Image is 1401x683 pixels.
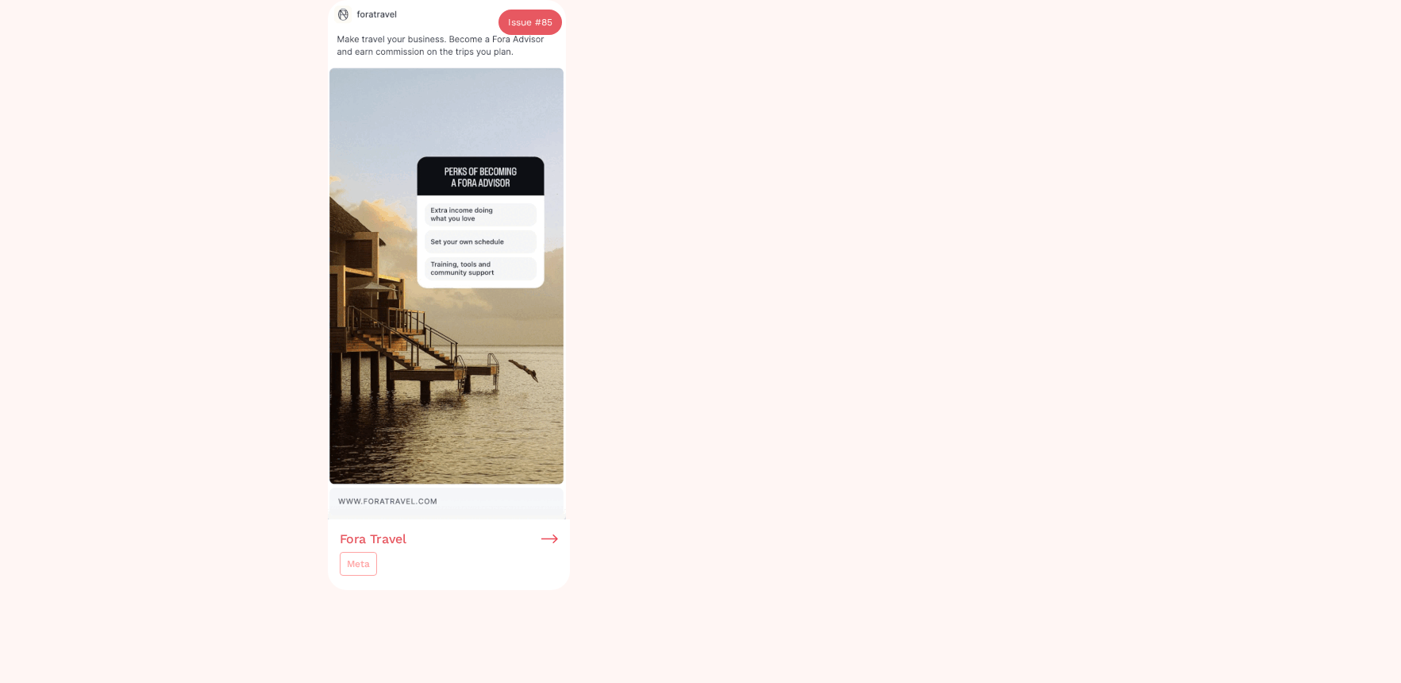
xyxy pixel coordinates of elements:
div: Issue # [508,14,541,30]
a: Meta [340,552,377,576]
a: Issue #85 [498,10,562,35]
div: 85 [541,14,552,30]
h3: Fora Travel [340,532,406,546]
a: Fora Travel [340,532,558,546]
div: Meta [347,556,370,572]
